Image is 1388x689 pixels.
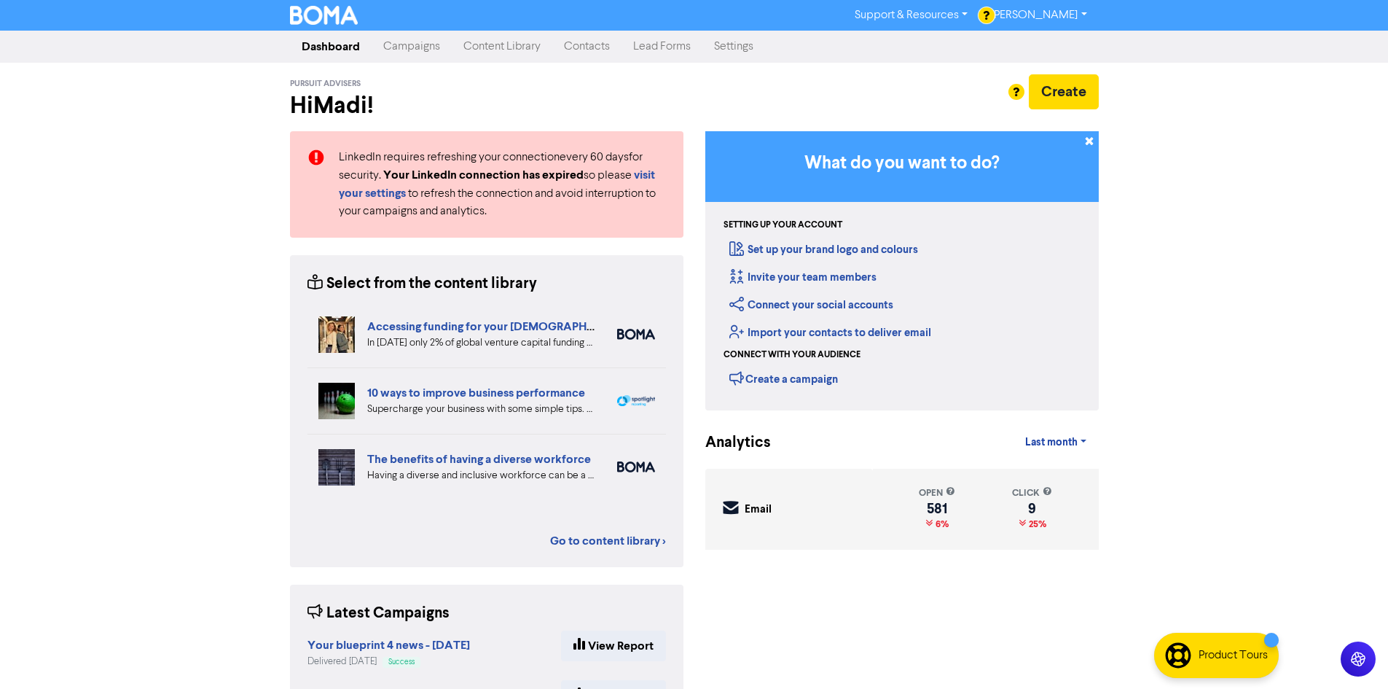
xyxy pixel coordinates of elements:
iframe: Chat Widget [1315,619,1388,689]
a: Invite your team members [729,270,877,284]
span: Last month [1025,436,1078,449]
div: Having a diverse and inclusive workforce can be a major boost for your business. We list four of ... [367,468,595,483]
div: Create a campaign [729,367,838,389]
span: 25% [1026,518,1046,530]
div: LinkedIn requires refreshing your connection every 60 days for security. so please to refresh the... [328,149,677,220]
a: Settings [702,32,765,61]
img: spotlight [617,395,655,407]
span: Success [388,658,415,666]
strong: Your blueprint 4 news - [DATE] [307,638,470,653]
div: Email [745,502,772,518]
a: Set up your brand logo and colours [729,243,918,257]
a: The benefits of having a diverse workforce [367,452,591,467]
a: Go to content library > [550,532,666,550]
div: 9 [1012,503,1052,515]
div: Getting Started in BOMA [705,131,1099,410]
a: Last month [1013,428,1098,457]
img: BOMA Logo [290,6,358,25]
button: Create [1029,74,1099,109]
span: Pursuit Advisers [290,79,361,89]
strong: Your LinkedIn connection has expired [383,168,584,182]
div: In 2024 only 2% of global venture capital funding went to female-only founding teams. We highligh... [367,335,595,351]
a: Your blueprint 4 news - [DATE] [307,640,470,652]
div: Latest Campaigns [307,602,450,625]
div: 581 [919,503,955,515]
a: visit your settings [339,170,655,200]
div: Setting up your account [724,219,842,232]
div: Analytics [705,432,753,454]
a: Campaigns [372,32,452,61]
a: Import your contacts to deliver email [729,326,931,340]
div: Connect with your audience [724,349,860,362]
a: 10 ways to improve business performance [367,386,585,400]
div: Select from the content library [307,273,537,295]
img: boma [617,329,655,340]
a: [PERSON_NAME] [979,4,1098,27]
div: Delivered [DATE] [307,655,470,669]
a: Dashboard [290,32,372,61]
h3: What do you want to do? [727,153,1077,174]
a: Support & Resources [843,4,979,27]
img: boma [617,462,655,472]
a: Accessing funding for your [DEMOGRAPHIC_DATA]-led businesses [367,319,723,334]
a: View Report [561,631,666,661]
h2: Hi Madi ! [290,92,683,120]
div: Supercharge your business with some simple tips. Eliminate distractions & bad customers, get a pl... [367,402,595,417]
a: Content Library [452,32,552,61]
a: Contacts [552,32,622,61]
div: open [919,486,955,500]
span: 6% [933,518,949,530]
a: Connect your social accounts [729,298,893,312]
div: click [1012,486,1052,500]
a: Lead Forms [622,32,702,61]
